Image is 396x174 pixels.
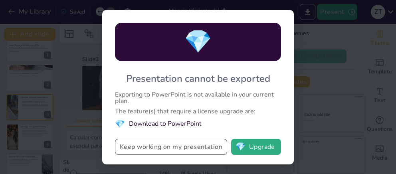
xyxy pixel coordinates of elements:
[231,139,281,155] button: diamondUpgrade
[184,26,212,57] span: diamond
[115,139,227,155] button: Keep working on my presentation
[236,143,246,151] span: diamond
[115,91,281,104] div: Exporting to PowerPoint is not available in your current plan.
[115,108,281,115] div: The feature(s) that require a license upgrade are:
[115,119,281,129] li: Download to PowerPoint
[126,72,270,85] div: Presentation cannot be exported
[115,119,125,129] span: diamond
